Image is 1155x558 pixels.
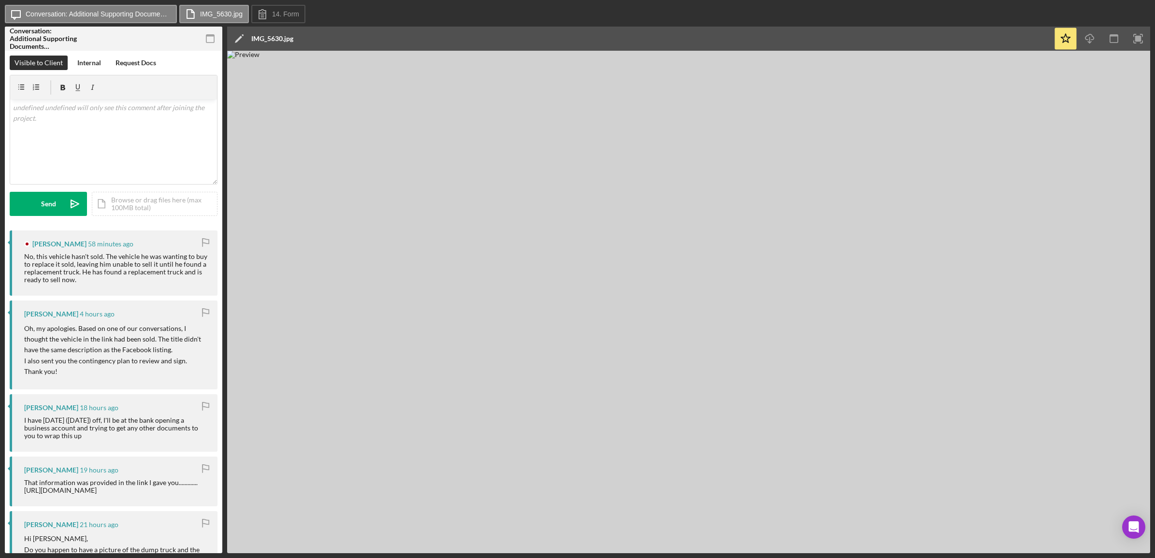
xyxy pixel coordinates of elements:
[111,56,161,70] button: Request Docs
[24,466,78,474] div: [PERSON_NAME]
[24,533,208,544] p: Hi [PERSON_NAME],
[26,10,171,18] label: Conversation: Additional Supporting Documents ([PERSON_NAME])
[1122,515,1145,539] div: Open Intercom Messenger
[251,5,305,23] button: 14. Form
[32,240,87,248] div: [PERSON_NAME]
[41,192,56,216] div: Send
[80,521,118,529] time: 2025-10-06 23:25
[24,366,208,377] p: Thank you!
[88,240,133,248] time: 2025-10-07 18:58
[24,356,208,366] p: I also sent you the contingency plan to review and sign.
[10,27,77,50] div: Conversation: Additional Supporting Documents ([PERSON_NAME])
[72,56,106,70] button: Internal
[10,192,87,216] button: Send
[24,323,208,356] p: Oh, my apologies. Based on one of our conversations, I thought the vehicle in the link had been s...
[115,56,156,70] div: Request Docs
[80,466,118,474] time: 2025-10-07 01:12
[24,310,78,318] div: [PERSON_NAME]
[77,56,101,70] div: Internal
[14,56,63,70] div: Visible to Client
[251,35,293,43] div: IMG_5630.jpg
[5,5,177,23] button: Conversation: Additional Supporting Documents ([PERSON_NAME])
[10,56,68,70] button: Visible to Client
[200,10,243,18] label: IMG_5630.jpg
[272,10,299,18] label: 14. Form
[227,51,1150,553] img: Preview
[179,5,249,23] button: IMG_5630.jpg
[24,404,78,412] div: [PERSON_NAME]
[24,416,208,440] div: I have [DATE] ([DATE]) off, I'll be at the bank opening a business account and trying to get any ...
[24,253,208,284] div: No, this vehicle hasn't sold. The vehicle he was wanting to buy to replace it sold, leaving him u...
[80,404,118,412] time: 2025-10-07 02:07
[24,479,208,494] div: That information was provided in the link I gave you............. [URL][DOMAIN_NAME]
[80,310,115,318] time: 2025-10-07 15:32
[24,521,78,529] div: [PERSON_NAME]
